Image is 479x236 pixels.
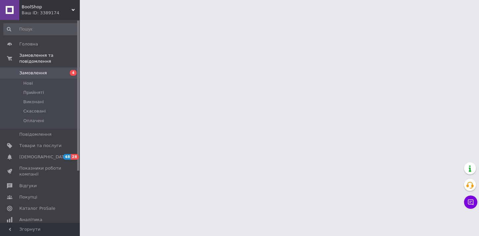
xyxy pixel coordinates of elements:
[63,154,71,160] span: 48
[19,194,37,200] span: Покупці
[23,118,44,124] span: Оплачені
[22,4,72,10] span: BoolShop
[464,196,477,209] button: Чат з покупцем
[19,205,55,211] span: Каталог ProSale
[19,143,62,149] span: Товари та послуги
[19,41,38,47] span: Головна
[22,10,80,16] div: Ваш ID: 3389174
[71,154,79,160] span: 28
[23,90,44,96] span: Прийняті
[23,108,46,114] span: Скасовані
[19,52,80,64] span: Замовлення та повідомлення
[23,80,33,86] span: Нові
[19,165,62,177] span: Показники роботи компанії
[3,23,79,35] input: Пошук
[19,183,37,189] span: Відгуки
[19,70,47,76] span: Замовлення
[19,217,42,223] span: Аналітика
[19,154,69,160] span: [DEMOGRAPHIC_DATA]
[23,99,44,105] span: Виконані
[19,131,52,137] span: Повідомлення
[70,70,77,76] span: 4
